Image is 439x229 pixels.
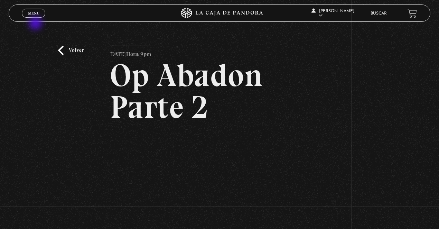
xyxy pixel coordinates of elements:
[408,9,417,18] a: View your shopping cart
[371,11,387,16] a: Buscar
[26,17,42,22] span: Cerrar
[110,46,151,59] p: [DATE] Hora: 9pm
[28,11,39,15] span: Menu
[110,59,329,123] h2: Op Abadon Parte 2
[58,46,84,55] a: Volver
[311,9,354,18] span: [PERSON_NAME]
